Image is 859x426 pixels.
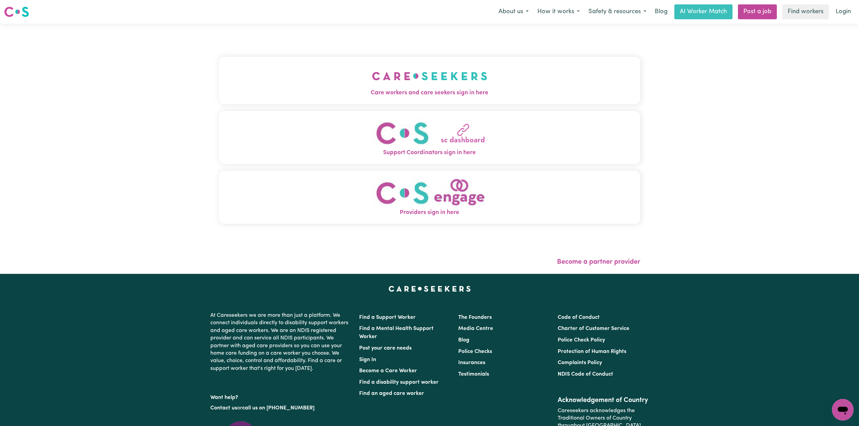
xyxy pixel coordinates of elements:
a: AI Worker Match [674,4,733,19]
button: About us [494,5,533,19]
img: Careseekers logo [4,6,29,18]
a: Become a partner provider [557,259,640,265]
a: Careseekers home page [389,286,471,291]
a: Become a Care Worker [359,368,417,374]
a: Code of Conduct [558,315,600,320]
a: Login [832,4,855,19]
a: Complaints Policy [558,360,602,365]
a: Blog [651,4,672,19]
a: call us on [PHONE_NUMBER] [242,405,315,411]
button: Support Coordinators sign in here [219,111,640,164]
button: Providers sign in here [219,171,640,224]
span: Support Coordinators sign in here [219,148,640,157]
button: How it works [533,5,584,19]
a: Media Centre [458,326,493,331]
a: Post your care needs [359,346,412,351]
a: Testimonials [458,372,489,377]
a: Careseekers logo [4,4,29,20]
a: The Founders [458,315,492,320]
button: Safety & resources [584,5,651,19]
p: At Careseekers we are more than just a platform. We connect individuals directly to disability su... [210,309,351,375]
a: Find workers [782,4,829,19]
a: Police Checks [458,349,492,354]
button: Care workers and care seekers sign in here [219,57,640,104]
a: NDIS Code of Conduct [558,372,613,377]
a: Sign In [359,357,376,362]
span: Care workers and care seekers sign in here [219,89,640,97]
p: or [210,402,351,415]
a: Protection of Human Rights [558,349,626,354]
a: Charter of Customer Service [558,326,629,331]
a: Find a Support Worker [359,315,416,320]
h2: Acknowledgement of Country [558,396,649,404]
a: Find a Mental Health Support Worker [359,326,434,339]
a: Post a job [738,4,777,19]
a: Find a disability support worker [359,380,439,385]
p: Want help? [210,391,351,401]
iframe: Button to launch messaging window [832,399,854,421]
a: Blog [458,337,469,343]
a: Insurances [458,360,485,365]
span: Providers sign in here [219,208,640,217]
a: Police Check Policy [558,337,605,343]
a: Contact us [210,405,237,411]
a: Find an aged care worker [359,391,424,396]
